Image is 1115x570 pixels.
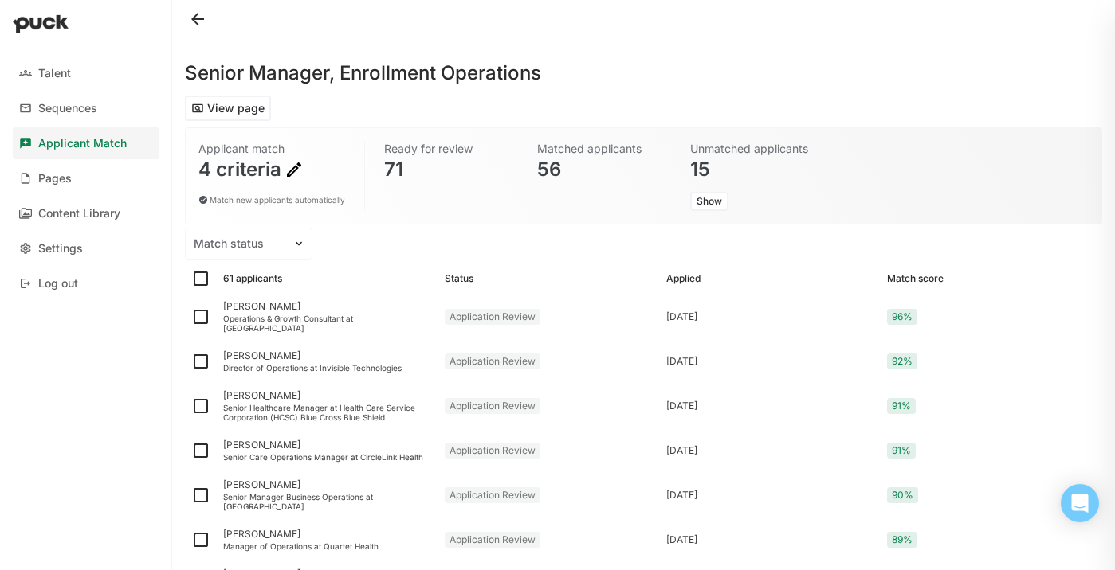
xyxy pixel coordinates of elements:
div: Senior Manager Business Operations at [GEOGRAPHIC_DATA] [223,492,432,511]
div: [DATE] [666,445,875,456]
div: [DATE] [666,490,875,501]
div: [DATE] [666,311,875,322]
a: Sequences [13,92,159,124]
div: Talent [38,67,71,80]
div: Application Review [445,353,540,369]
a: Content Library [13,197,159,229]
div: [DATE] [666,400,875,412]
div: [DATE] [666,356,875,367]
div: [PERSON_NAME] [223,390,432,401]
div: Settings [38,242,83,256]
div: Applicant match [198,141,345,157]
div: Applied [666,273,701,284]
div: Manager of Operations at Quartet Health [223,541,432,551]
div: [PERSON_NAME] [223,529,432,540]
a: Applicant Match [13,127,159,159]
a: Talent [13,57,159,89]
div: [PERSON_NAME] [223,301,432,312]
div: Status [445,273,473,284]
div: Match new applicants automatically [198,192,345,208]
a: Pages [13,162,159,194]
div: Pages [38,172,72,185]
div: Open Intercom Messenger [1061,484,1099,522]
div: 91% [887,398,916,414]
div: Application Review [445,443,540,459]
div: [PERSON_NAME] [223,439,432,451]
div: Operations & Growth Consultant at [GEOGRAPHIC_DATA] [223,314,432,333]
div: Match score [887,273,944,284]
div: Content Library [38,207,120,221]
div: Ready for review [384,141,515,157]
div: Application Review [445,532,540,548]
div: Sequences [38,102,97,115]
div: 91% [887,443,916,459]
div: Application Review [445,309,540,325]
div: [PERSON_NAME] [223,350,432,361]
div: Applicant Match [38,137,127,150]
div: 56 [537,160,668,179]
div: Senior Care Operations Manager at CircleLink Health [223,452,432,462]
div: Log out [38,277,78,291]
div: Unmatched applicants [690,141,821,157]
div: Director of Operations at Invisible Technologies [223,363,432,373]
div: Matched applicants [537,141,668,157]
div: 4 criteria [198,160,345,179]
div: Application Review [445,398,540,414]
div: [DATE] [666,534,875,545]
div: [PERSON_NAME] [223,479,432,490]
div: 71 [384,160,515,179]
h1: Senior Manager, Enrollment Operations [185,64,541,83]
div: 96% [887,309,917,325]
div: 89% [887,532,917,548]
div: 92% [887,353,917,369]
div: 61 applicants [223,273,282,284]
a: Settings [13,232,159,264]
div: Application Review [445,487,540,503]
button: View page [185,96,271,121]
div: Senior Healthcare Manager at Health Care Service Corporation (HCSC) Blue Cross Blue Shield [223,403,432,422]
div: 15 [690,160,821,179]
div: 90% [887,487,918,503]
button: Show [690,192,728,211]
